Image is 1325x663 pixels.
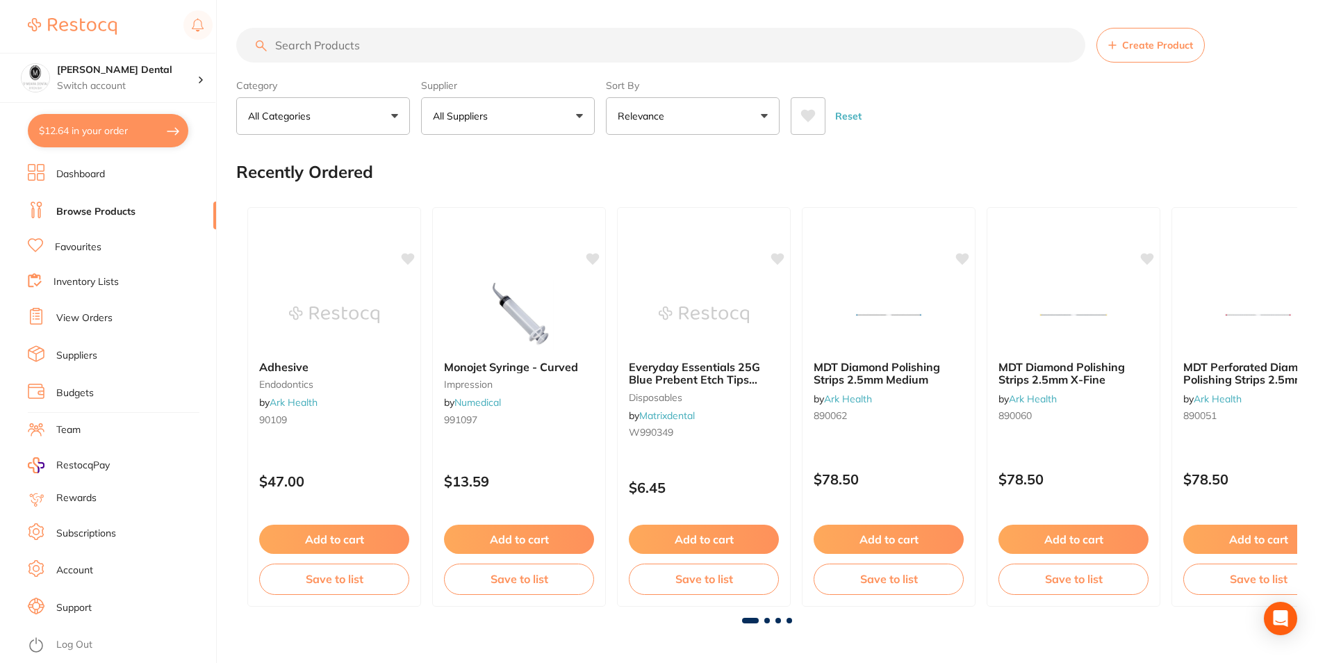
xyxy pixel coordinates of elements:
a: Numedical [454,396,501,409]
img: Adhesive [289,280,379,350]
span: Create Product [1122,40,1193,51]
button: Log Out [28,635,212,657]
a: Rewards [56,491,97,505]
button: Create Product [1096,28,1205,63]
span: by [814,393,872,405]
span: by [998,393,1057,405]
a: Inventory Lists [54,275,119,289]
img: MDT Diamond Polishing Strips 2.5mm X-Fine [1028,280,1119,350]
button: All Suppliers [421,97,595,135]
span: by [1183,393,1242,405]
b: Monojet Syringe - Curved [444,361,594,373]
b: MDT Diamond Polishing Strips 2.5mm Medium [814,361,964,386]
img: MDT Perforated Diamond Polishing Strips 2.5mm Fine [1213,280,1303,350]
a: Ark Health [1009,393,1057,405]
a: Dashboard [56,167,105,181]
label: Category [236,79,410,92]
p: $6.45 [629,480,779,496]
a: Account [56,564,93,578]
span: RestocqPay [56,459,110,473]
p: $47.00 [259,473,409,489]
small: 90109 [259,414,409,425]
div: Open Intercom Messenger [1264,602,1297,635]
a: Matrixdental [639,409,695,422]
a: Ark Health [1194,393,1242,405]
a: Log Out [56,638,92,652]
p: $78.50 [998,471,1149,487]
a: Ark Health [824,393,872,405]
a: Suppliers [56,349,97,363]
button: Save to list [259,564,409,594]
small: endodontics [259,379,409,390]
a: Subscriptions [56,527,116,541]
p: Relevance [618,109,670,123]
img: O'Meara Dental [22,64,49,92]
small: W990349 [629,427,779,438]
h2: Recently Ordered [236,163,373,182]
button: Save to list [998,564,1149,594]
a: View Orders [56,311,113,325]
h4: O'Meara Dental [57,63,197,77]
button: Add to cart [814,525,964,554]
span: by [629,409,695,422]
button: Save to list [444,564,594,594]
input: Search Products [236,28,1085,63]
small: impression [444,379,594,390]
a: RestocqPay [28,457,110,473]
span: by [259,396,318,409]
button: Add to cart [444,525,594,554]
span: by [444,396,501,409]
img: Everyday Essentials 25G Blue Prebent Etch Tips (100/pcs) [659,280,749,350]
button: Reset [831,97,866,135]
p: $13.59 [444,473,594,489]
a: Browse Products [56,205,135,219]
small: disposables [629,392,779,403]
button: $12.64 in your order [28,114,188,147]
p: All Suppliers [433,109,493,123]
p: All Categories [248,109,316,123]
button: Add to cart [629,525,779,554]
label: Sort By [606,79,780,92]
img: Restocq Logo [28,18,117,35]
button: Add to cart [998,525,1149,554]
button: Add to cart [259,525,409,554]
small: 991097 [444,414,594,425]
img: RestocqPay [28,457,44,473]
img: Monojet Syringe - Curved [474,280,564,350]
a: Team [56,423,81,437]
a: Ark Health [270,396,318,409]
a: Restocq Logo [28,10,117,42]
label: Supplier [421,79,595,92]
button: All Categories [236,97,410,135]
p: $78.50 [814,471,964,487]
img: MDT Diamond Polishing Strips 2.5mm Medium [843,280,934,350]
p: Switch account [57,79,197,93]
button: Save to list [814,564,964,594]
b: Everyday Essentials 25G Blue Prebent Etch Tips (100/pcs) [629,361,779,386]
small: 890060 [998,410,1149,421]
button: Save to list [629,564,779,594]
a: Budgets [56,386,94,400]
small: 890062 [814,410,964,421]
b: MDT Diamond Polishing Strips 2.5mm X-Fine [998,361,1149,386]
a: Favourites [55,240,101,254]
button: Relevance [606,97,780,135]
a: Support [56,601,92,615]
b: Adhesive [259,361,409,373]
